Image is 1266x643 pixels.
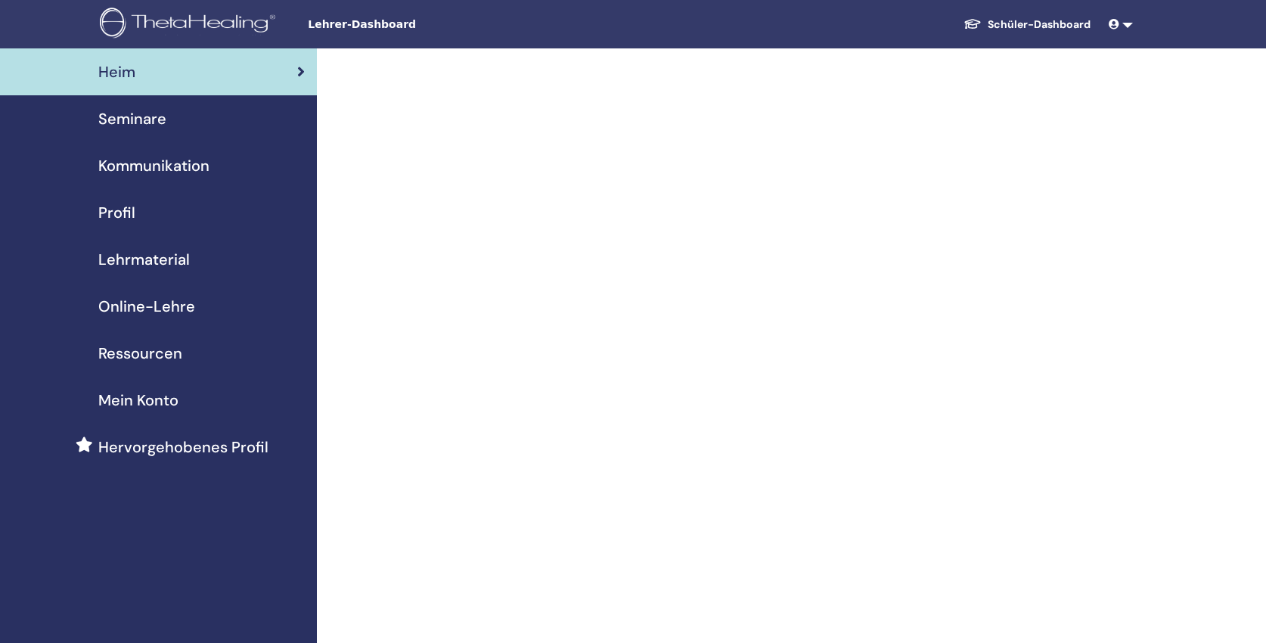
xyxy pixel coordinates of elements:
span: Lehrer-Dashboard [308,17,535,33]
span: Hervorgehobenes Profil [98,436,268,458]
span: Profil [98,201,135,224]
span: Ressourcen [98,342,182,365]
span: Seminare [98,107,166,130]
span: Lehrmaterial [98,248,190,271]
span: Kommunikation [98,154,209,177]
span: Online-Lehre [98,295,195,318]
img: graduation-cap-white.svg [963,17,982,30]
img: logo.png [100,8,281,42]
span: Heim [98,61,135,83]
a: Schüler-Dashboard [951,11,1103,39]
span: Mein Konto [98,389,178,412]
